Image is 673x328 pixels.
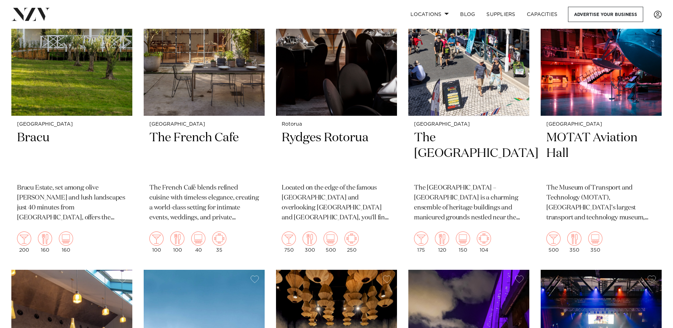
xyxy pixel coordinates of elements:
img: nzv-logo.png [11,8,50,21]
img: theatre.png [324,231,338,246]
div: 500 [546,231,561,253]
small: [GEOGRAPHIC_DATA] [414,122,524,127]
div: 100 [149,231,164,253]
p: The Museum of Transport and Technology (MOTAT), [GEOGRAPHIC_DATA]’s largest transport and technol... [546,183,656,223]
div: 35 [212,231,226,253]
a: Capacities [521,7,563,22]
div: 175 [414,231,428,253]
div: 160 [59,231,73,253]
div: 150 [456,231,470,253]
h2: The [GEOGRAPHIC_DATA] [414,130,524,178]
small: [GEOGRAPHIC_DATA] [17,122,127,127]
img: theatre.png [456,231,470,246]
img: dining.png [567,231,581,246]
div: 350 [588,231,602,253]
a: SUPPLIERS [481,7,521,22]
h2: Bracu [17,130,127,178]
p: The French Café blends refined cuisine with timeless elegance, creating a world-class setting for... [149,183,259,223]
div: 500 [324,231,338,253]
img: meeting.png [477,231,491,246]
img: cocktail.png [149,231,164,246]
div: 250 [344,231,359,253]
img: cocktail.png [282,231,296,246]
p: Bracu Estate, set among olive [PERSON_NAME] and lush landscapes just 40 minutes from [GEOGRAPHIC_... [17,183,127,223]
img: dining.png [170,231,184,246]
img: theatre.png [191,231,205,246]
a: Locations [405,7,454,22]
img: theatre.png [588,231,602,246]
small: [GEOGRAPHIC_DATA] [546,122,656,127]
a: Advertise your business [568,7,643,22]
img: cocktail.png [414,231,428,246]
div: 120 [435,231,449,253]
a: BLOG [454,7,481,22]
div: 104 [477,231,491,253]
small: [GEOGRAPHIC_DATA] [149,122,259,127]
img: meeting.png [344,231,359,246]
small: Rotorua [282,122,391,127]
div: 160 [38,231,52,253]
img: cocktail.png [546,231,561,246]
div: 750 [282,231,296,253]
div: 40 [191,231,205,253]
img: meeting.png [212,231,226,246]
div: 300 [303,231,317,253]
h2: The French Cafe [149,130,259,178]
img: dining.png [435,231,449,246]
h2: MOTAT Aviation Hall [546,130,656,178]
p: Located on the edge of the famous [GEOGRAPHIC_DATA] and overlooking [GEOGRAPHIC_DATA] and [GEOGRA... [282,183,391,223]
img: cocktail.png [17,231,31,246]
div: 200 [17,231,31,253]
div: 350 [567,231,581,253]
h2: Rydges Rotorua [282,130,391,178]
div: 100 [170,231,184,253]
img: dining.png [303,231,317,246]
p: The [GEOGRAPHIC_DATA] – [GEOGRAPHIC_DATA] is a charming ensemble of heritage buildings and manicu... [414,183,524,223]
img: theatre.png [59,231,73,246]
img: dining.png [38,231,52,246]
